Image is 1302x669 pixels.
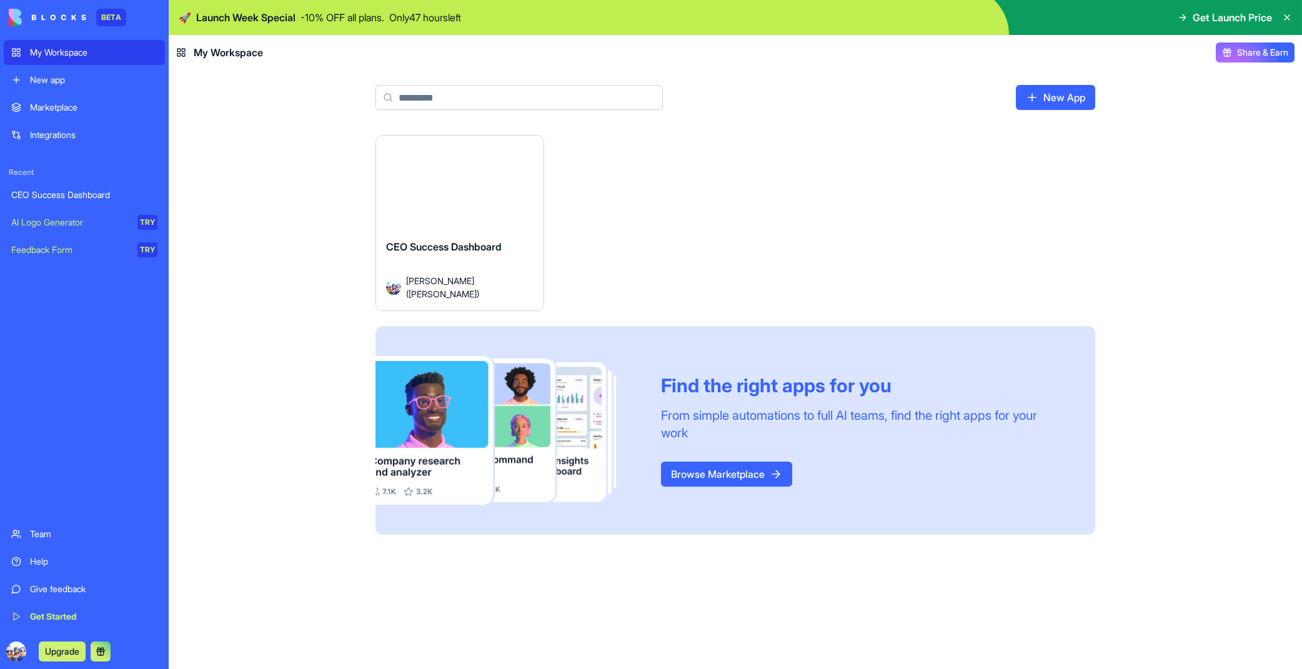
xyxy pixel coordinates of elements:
[39,642,86,662] button: Upgrade
[194,45,263,60] span: My Workspace
[1216,42,1295,62] button: Share & Earn
[1237,46,1288,59] span: Share & Earn
[4,167,165,177] span: Recent
[386,240,502,253] span: CEO Success Dashboard
[301,10,384,25] p: - 10 % OFF all plans.
[39,645,86,657] a: Upgrade
[4,67,165,92] a: New app
[30,74,157,86] div: New app
[4,549,165,574] a: Help
[9,9,86,26] img: logo
[4,522,165,547] a: Team
[4,95,165,120] a: Marketplace
[30,46,157,59] div: My Workspace
[6,642,26,662] img: ACg8ocIbj3mSFGab6yVHNGGOvId2VCXwclaIR6eJmRqJfIT5VNW_2ABE=s96-c
[30,583,157,595] div: Give feedback
[661,374,1065,397] div: Find the right apps for you
[30,101,157,114] div: Marketplace
[30,555,157,568] div: Help
[4,122,165,147] a: Integrations
[661,462,792,487] a: Browse Marketplace
[179,10,191,25] span: 🚀
[4,604,165,629] a: Get Started
[30,528,157,540] div: Team
[4,577,165,602] a: Give feedback
[406,274,524,300] span: [PERSON_NAME] ([PERSON_NAME])
[4,182,165,207] a: CEO Success Dashboard
[30,129,157,141] div: Integrations
[137,215,157,230] div: TRY
[661,407,1065,442] div: From simple automations to full AI teams, find the right apps for your work
[9,9,126,26] a: BETA
[4,40,165,65] a: My Workspace
[30,610,157,623] div: Get Started
[389,10,461,25] p: Only 47 hours left
[96,9,126,26] div: BETA
[375,356,641,505] img: Frame_181_egmpey.png
[1016,85,1095,110] a: New App
[11,244,129,256] div: Feedback Form
[375,135,544,311] a: CEO Success DashboardAvatar[PERSON_NAME] ([PERSON_NAME])
[196,10,296,25] span: Launch Week Special
[386,280,401,295] img: Avatar
[1193,10,1272,25] span: Get Launch Price
[4,237,165,262] a: Feedback FormTRY
[4,210,165,235] a: AI Logo GeneratorTRY
[137,242,157,257] div: TRY
[11,216,129,229] div: AI Logo Generator
[11,189,157,201] div: CEO Success Dashboard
